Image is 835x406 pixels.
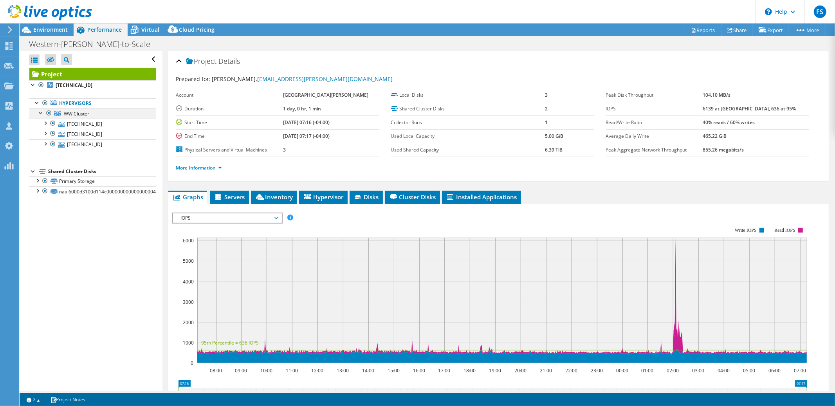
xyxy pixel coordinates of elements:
[789,24,825,36] a: More
[29,139,156,150] a: [TECHNICAL_ID]
[48,167,156,176] div: Shared Cluster Disks
[283,119,330,126] b: [DATE] 07:16 (-04:00)
[743,367,755,374] text: 05:00
[391,132,545,140] label: Used Local Capacity
[286,367,298,374] text: 11:00
[283,92,368,98] b: [GEOGRAPHIC_DATA][PERSON_NAME]
[260,367,272,374] text: 10:00
[214,193,245,201] span: Servers
[391,119,545,126] label: Collector Runs
[183,299,194,305] text: 3000
[814,5,826,18] span: FS
[606,146,703,154] label: Peak Aggregate Network Throughput
[606,119,703,126] label: Read/Write Ratio
[753,24,789,36] a: Export
[87,26,122,33] span: Performance
[391,146,545,154] label: Used Shared Capacity
[21,395,45,404] a: 2
[29,119,156,129] a: [TECHNICAL_ID]
[29,108,156,119] a: WW Cluster
[219,56,240,66] span: Details
[703,105,796,112] b: 6139 at [GEOGRAPHIC_DATA], 636 at 95%
[29,129,156,139] a: [TECHNICAL_ID]
[684,24,721,36] a: Reports
[176,164,222,171] a: More Information
[721,24,753,36] a: Share
[183,258,194,264] text: 5000
[391,91,545,99] label: Local Disks
[258,75,393,83] a: [EMAIL_ADDRESS][PERSON_NAME][DOMAIN_NAME]
[692,367,704,374] text: 03:00
[210,367,222,374] text: 08:00
[545,133,564,139] b: 5.00 GiB
[735,227,757,233] text: Write IOPS
[489,367,501,374] text: 19:00
[29,80,156,90] a: [TECHNICAL_ID]
[389,193,436,201] span: Cluster Disks
[172,193,203,201] span: Graphs
[183,278,194,285] text: 4000
[176,146,283,154] label: Physical Servers and Virtual Machines
[353,193,379,201] span: Disks
[45,395,91,404] a: Project Notes
[183,319,194,326] text: 2000
[391,105,545,113] label: Shared Cluster Disks
[641,367,653,374] text: 01:00
[545,119,548,126] b: 1
[56,82,92,88] b: [TECHNICAL_ID]
[768,367,781,374] text: 06:00
[591,367,603,374] text: 23:00
[606,91,703,99] label: Peak Disk Throughput
[514,367,527,374] text: 20:00
[413,367,425,374] text: 16:00
[545,146,563,153] b: 6.39 TiB
[311,367,323,374] text: 12:00
[179,26,215,33] span: Cloud Pricing
[703,92,730,98] b: 104.10 MB/s
[176,75,211,83] label: Prepared for:
[186,58,217,65] span: Project
[337,367,349,374] text: 13:00
[29,186,156,197] a: naa.6000d3100d114c000000000000000004
[565,367,577,374] text: 22:00
[718,367,730,374] text: 04:00
[765,8,772,15] svg: \n
[176,119,283,126] label: Start Time
[176,91,283,99] label: Account
[283,146,286,153] b: 3
[64,110,89,117] span: WW Cluster
[29,176,156,186] a: Primary Storage
[774,227,795,233] text: Read IOPS
[212,75,393,83] span: [PERSON_NAME],
[191,360,193,366] text: 0
[33,26,68,33] span: Environment
[29,98,156,108] a: Hypervisors
[29,68,156,80] a: Project
[183,237,194,244] text: 6000
[616,367,628,374] text: 00:00
[446,193,517,201] span: Installed Applications
[438,367,450,374] text: 17:00
[283,133,330,139] b: [DATE] 07:17 (-04:00)
[176,105,283,113] label: Duration
[303,193,344,201] span: Hypervisor
[545,105,548,112] b: 2
[183,339,194,346] text: 1000
[794,367,806,374] text: 07:00
[703,119,755,126] b: 40% reads / 60% writes
[703,133,727,139] b: 465.22 GiB
[606,132,703,140] label: Average Daily Write
[388,367,400,374] text: 15:00
[667,367,679,374] text: 02:00
[283,105,321,112] b: 1 day, 0 hr, 1 min
[25,40,162,49] h1: Western-[PERSON_NAME]-to-Scale
[177,213,278,223] span: IOPS
[255,193,293,201] span: Inventory
[540,367,552,374] text: 21:00
[201,339,259,346] text: 95th Percentile = 636 IOPS
[606,105,703,113] label: IOPS
[141,26,159,33] span: Virtual
[545,92,548,98] b: 3
[703,146,744,153] b: 855.26 megabits/s
[176,132,283,140] label: End Time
